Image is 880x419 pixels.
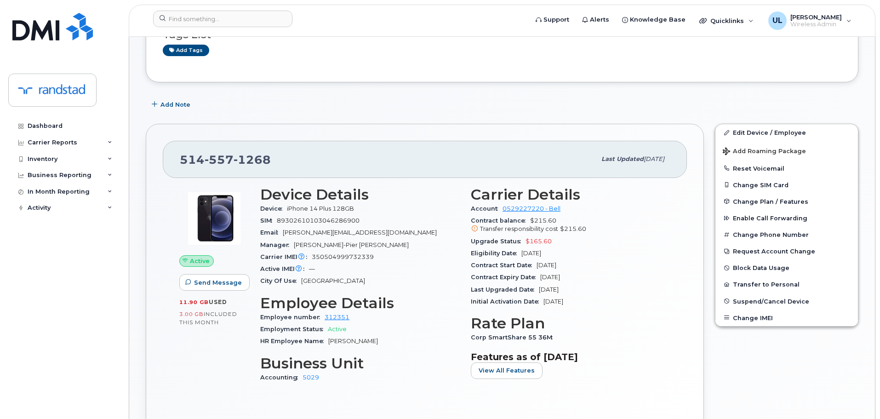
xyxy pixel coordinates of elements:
div: Quicklinks [693,11,760,30]
span: City Of Use [260,277,301,284]
span: Active IMEI [260,265,309,272]
a: 312351 [325,314,349,321]
span: included this month [179,310,237,326]
span: Alerts [590,15,609,24]
span: Manager [260,241,294,248]
h3: Device Details [260,186,460,203]
span: Quicklinks [710,17,744,24]
a: Knowledge Base [616,11,692,29]
span: Enable Call Forwarding [733,215,807,222]
span: [DATE] [539,286,559,293]
span: UL [772,15,783,26]
span: $215.60 [471,217,670,234]
span: $215.60 [560,225,586,232]
span: Support [543,15,569,24]
span: Contract Start Date [471,262,537,269]
span: [DATE] [543,298,563,305]
button: View All Features [471,362,543,379]
span: Initial Activation Date [471,298,543,305]
button: Suspend/Cancel Device [715,293,858,310]
button: Change SIM Card [715,177,858,193]
span: iPhone 14 Plus 128GB [287,205,354,212]
span: Suspend/Cancel Device [733,298,809,304]
span: Eligibility Date [471,250,521,257]
span: 3.00 GB [179,311,204,317]
span: [PERSON_NAME] [328,338,378,344]
a: Edit Device / Employee [715,124,858,141]
h3: Business Unit [260,355,460,372]
button: Block Data Usage [715,259,858,276]
button: Enable Call Forwarding [715,210,858,226]
span: Carrier IMEI [260,253,312,260]
span: Contract Expiry Date [471,274,540,281]
span: 350504999732339 [312,253,374,260]
span: 514 [180,153,271,166]
div: Uraib Lakhani [762,11,858,30]
a: 0529227220 - Bell [503,205,560,212]
button: Transfer to Personal [715,276,858,293]
span: [PERSON_NAME]-Pier [PERSON_NAME] [294,241,409,248]
h3: Rate Plan [471,315,670,332]
span: 1268 [234,153,271,166]
span: Add Roaming Package [723,148,806,156]
span: [DATE] [644,155,664,162]
span: Corp SmartShare 55 36M [471,334,557,341]
h3: Employee Details [260,295,460,311]
span: Last Upgraded Date [471,286,539,293]
h3: Features as of [DATE] [471,351,670,362]
span: [GEOGRAPHIC_DATA] [301,277,365,284]
span: Add Note [160,100,190,109]
button: Reset Voicemail [715,160,858,177]
span: 557 [205,153,234,166]
span: SIM [260,217,277,224]
button: Add Note [146,96,198,113]
span: Wireless Admin [790,21,842,28]
span: View All Features [479,366,535,375]
a: Add tags [163,45,209,56]
span: Email [260,229,283,236]
span: — [309,265,315,272]
span: 89302610103046286900 [277,217,360,224]
span: 11.90 GB [179,299,209,305]
span: Send Message [194,278,242,287]
h3: Carrier Details [471,186,670,203]
span: Transfer responsibility cost [480,225,558,232]
span: Employment Status [260,326,328,333]
span: used [209,298,227,305]
input: Find something... [153,11,292,27]
a: Support [529,11,576,29]
span: [DATE] [540,274,560,281]
span: Account [471,205,503,212]
span: Employee number [260,314,325,321]
span: Last updated [601,155,644,162]
span: [DATE] [521,250,541,257]
button: Change Plan / Features [715,193,858,210]
span: [DATE] [537,262,556,269]
button: Change IMEI [715,310,858,326]
span: Device [260,205,287,212]
span: $165.60 [526,238,552,245]
button: Add Roaming Package [715,141,858,160]
span: HR Employee Name [260,338,328,344]
button: Request Account Change [715,243,858,259]
span: Accounting [260,374,303,381]
span: [PERSON_NAME] [790,13,842,21]
span: Contract balance [471,217,530,224]
span: Active [190,257,210,265]
h3: Tags List [163,29,841,40]
a: Alerts [576,11,616,29]
a: 5029 [303,374,319,381]
span: Knowledge Base [630,15,686,24]
span: Upgrade Status [471,238,526,245]
span: [PERSON_NAME][EMAIL_ADDRESS][DOMAIN_NAME] [283,229,437,236]
img: image20231002-3703462-trllhy.jpeg [187,191,242,246]
span: Active [328,326,347,333]
button: Change Phone Number [715,226,858,243]
button: Send Message [179,274,250,291]
span: Change Plan / Features [733,198,808,205]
